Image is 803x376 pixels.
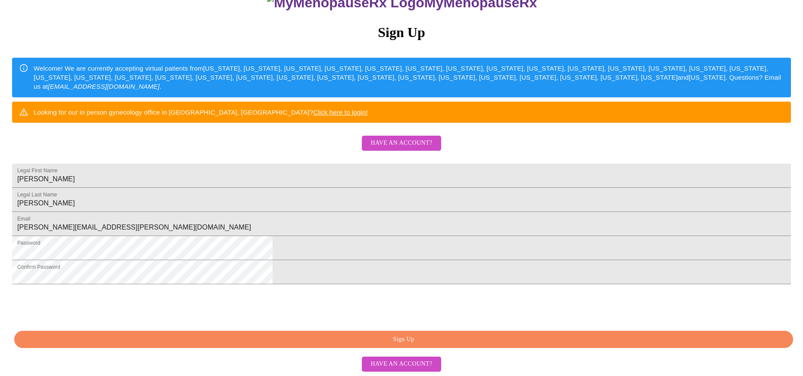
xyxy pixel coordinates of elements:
[24,334,783,345] span: Sign Up
[370,138,432,149] span: Have an account?
[360,145,443,152] a: Have an account?
[48,83,160,90] em: [EMAIL_ADDRESS][DOMAIN_NAME]
[34,60,784,95] div: Welcome! We are currently accepting virtual patients from [US_STATE], [US_STATE], [US_STATE], [US...
[362,357,441,372] button: Have an account?
[313,109,368,116] a: Click here to login!
[370,359,432,370] span: Have an account?
[34,104,368,120] div: Looking for our in person gynecology office in [GEOGRAPHIC_DATA], [GEOGRAPHIC_DATA]?
[12,289,143,322] iframe: reCAPTCHA
[360,360,443,367] a: Have an account?
[14,331,793,348] button: Sign Up
[362,136,441,151] button: Have an account?
[12,25,791,40] h3: Sign Up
